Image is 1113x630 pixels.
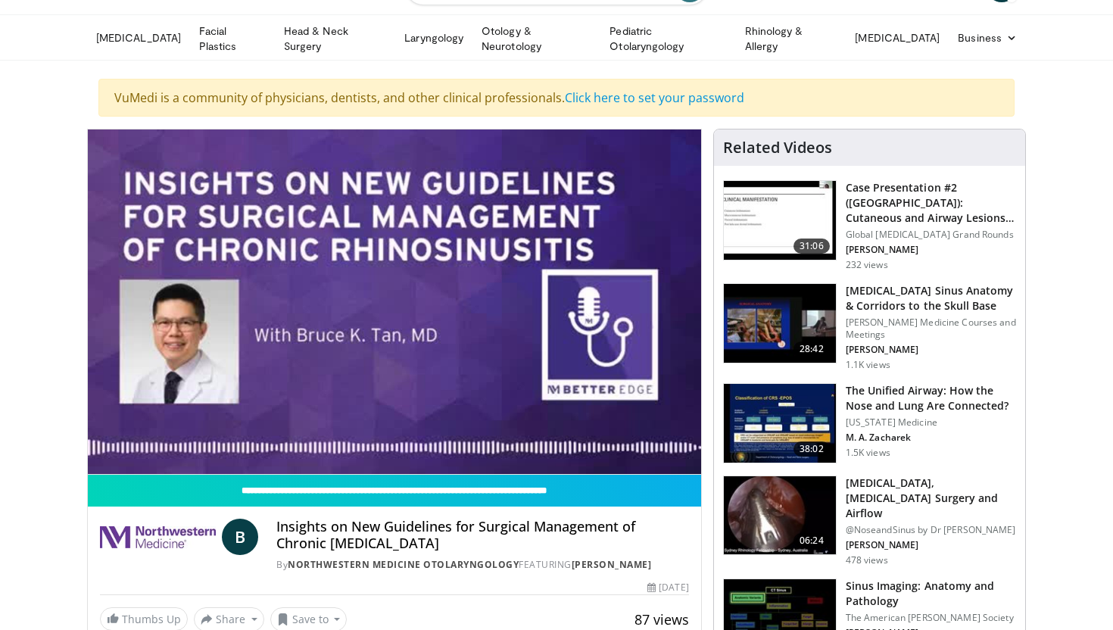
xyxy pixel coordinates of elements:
a: Business [949,23,1026,53]
a: Facial Plastics [190,23,275,54]
span: 06:24 [793,533,830,548]
a: B [222,519,258,555]
a: [MEDICAL_DATA] [87,23,190,53]
img: 5c1a841c-37ed-4666-a27e-9093f124e297.150x105_q85_crop-smart_upscale.jpg [724,476,836,555]
a: [PERSON_NAME] [572,558,652,571]
a: 06:24 [MEDICAL_DATA],[MEDICAL_DATA] Surgery and Airflow @NoseandSinus by Dr [PERSON_NAME] [PERSON... [723,476,1016,566]
a: 31:06 Case Presentation #2 ([GEOGRAPHIC_DATA]): Cutaneous and Airway Lesions i… Global [MEDICAL_D... [723,180,1016,271]
p: M. A. Zacharek [846,432,1016,444]
a: Otology & Neurotology [472,23,600,54]
img: fce5840f-3651-4d2e-85b0-3edded5ac8fb.150x105_q85_crop-smart_upscale.jpg [724,384,836,463]
a: 28:42 [MEDICAL_DATA] Sinus Anatomy & Corridors to the Skull Base [PERSON_NAME] Medicine Courses a... [723,283,1016,371]
p: The American [PERSON_NAME] Society [846,612,1016,624]
a: Head & Neck Surgery [275,23,395,54]
a: Pediatric Otolaryngology [600,23,735,54]
p: Global [MEDICAL_DATA] Grand Rounds [846,229,1016,241]
a: Laryngology [395,23,472,53]
a: Northwestern Medicine Otolaryngology [288,558,519,571]
p: [PERSON_NAME] [846,244,1016,256]
span: 38:02 [793,441,830,457]
video-js: Video Player [88,129,701,475]
h3: The Unified Airway: How the Nose and Lung Are Connected? [846,383,1016,413]
p: 1.1K views [846,359,890,371]
div: [DATE] [647,581,688,594]
span: 31:06 [793,239,830,254]
span: 28:42 [793,342,830,357]
a: Click here to set your password [565,89,744,106]
h4: Insights on New Guidelines for Surgical Management of Chronic [MEDICAL_DATA] [276,519,688,551]
p: 478 views [846,554,888,566]
div: VuMedi is a community of physicians, dentists, and other clinical professionals. [98,79,1015,117]
h3: [MEDICAL_DATA],[MEDICAL_DATA] Surgery and Airflow [846,476,1016,521]
a: [MEDICAL_DATA] [846,23,949,53]
p: @NoseandSinus by Dr [PERSON_NAME] [846,524,1016,536]
p: 1.5K views [846,447,890,459]
p: [PERSON_NAME] [846,539,1016,551]
img: 276d523b-ec6d-4eb7-b147-bbf3804ee4a7.150x105_q85_crop-smart_upscale.jpg [724,284,836,363]
p: [PERSON_NAME] Medicine Courses and Meetings [846,317,1016,341]
h4: Related Videos [723,139,832,157]
div: By FEATURING [276,558,688,572]
img: Northwestern Medicine Otolaryngology [100,519,216,555]
h3: [MEDICAL_DATA] Sinus Anatomy & Corridors to the Skull Base [846,283,1016,313]
a: 38:02 The Unified Airway: How the Nose and Lung Are Connected? [US_STATE] Medicine M. A. Zacharek... [723,383,1016,463]
h3: Case Presentation #2 ([GEOGRAPHIC_DATA]): Cutaneous and Airway Lesions i… [846,180,1016,226]
h3: Sinus Imaging: Anatomy and Pathology [846,579,1016,609]
span: 87 views [634,610,689,628]
img: 283069f7-db48-4020-b5ba-d883939bec3b.150x105_q85_crop-smart_upscale.jpg [724,181,836,260]
a: Rhinology & Allergy [736,23,846,54]
p: [PERSON_NAME] [846,344,1016,356]
p: [US_STATE] Medicine [846,416,1016,429]
p: 232 views [846,259,888,271]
